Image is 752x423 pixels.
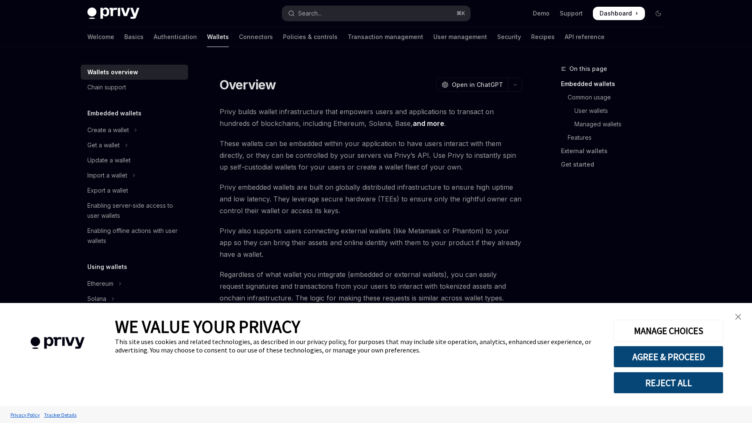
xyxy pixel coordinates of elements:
[220,181,522,217] span: Privy embedded wallets are built on globally distributed infrastructure to ensure high uptime and...
[87,67,138,77] div: Wallets overview
[730,308,747,325] a: close banner
[456,10,465,17] span: ⌘ K
[561,144,672,158] a: External wallets
[533,9,550,18] a: Demo
[561,158,672,171] a: Get started
[115,337,601,354] div: This site uses cookies and related technologies, as described in our privacy policy, for purposes...
[220,225,522,260] span: Privy also supports users connecting external wallets (like Metamask or Phantom) to your app so t...
[81,223,188,248] a: Enabling offline actions with user wallets
[239,27,273,47] a: Connectors
[561,91,672,104] a: Common usage
[613,346,723,368] button: AGREE & PROCEED
[81,198,188,223] a: Enabling server-side access to user wallets
[87,27,114,47] a: Welcome
[87,8,139,19] img: dark logo
[81,153,188,168] a: Update a wallet
[220,269,522,304] span: Regardless of what wallet you integrate (embedded or external wallets), you can easily request si...
[87,226,183,246] div: Enabling offline actions with user wallets
[42,407,79,422] a: Tracker Details
[561,117,672,131] a: Managed wallets
[81,183,188,198] a: Export a wallet
[207,27,229,47] a: Wallets
[87,279,113,289] div: Ethereum
[413,119,444,128] a: and more
[87,82,126,92] div: Chain support
[561,77,672,91] a: Embedded wallets
[497,27,521,47] a: Security
[613,320,723,342] button: MANAGE CHOICES
[81,123,188,138] button: Toggle Create a wallet section
[220,106,522,129] span: Privy builds wallet infrastructure that empowers users and applications to transact on hundreds o...
[87,140,120,150] div: Get a wallet
[81,80,188,95] a: Chain support
[560,9,583,18] a: Support
[613,372,723,394] button: REJECT ALL
[81,138,188,153] button: Toggle Get a wallet section
[87,185,128,196] div: Export a wallet
[81,168,188,183] button: Toggle Import a wallet section
[81,291,188,306] button: Toggle Solana section
[115,316,300,337] span: WE VALUE YOUR PRIVACY
[124,27,144,47] a: Basics
[436,78,508,92] button: Open in ChatGPT
[87,170,127,180] div: Import a wallet
[600,9,632,18] span: Dashboard
[8,407,42,422] a: Privacy Policy
[565,27,605,47] a: API reference
[433,27,487,47] a: User management
[87,262,127,272] h5: Using wallets
[87,294,106,304] div: Solana
[87,125,129,135] div: Create a wallet
[531,27,555,47] a: Recipes
[561,131,672,144] a: Features
[87,108,141,118] h5: Embedded wallets
[593,7,645,20] a: Dashboard
[13,325,102,361] img: company logo
[652,7,665,20] button: Toggle dark mode
[81,65,188,80] a: Wallets overview
[220,138,522,173] span: These wallets can be embedded within your application to have users interact with them directly, ...
[154,27,197,47] a: Authentication
[220,77,276,92] h1: Overview
[81,276,188,291] button: Toggle Ethereum section
[348,27,423,47] a: Transaction management
[283,27,338,47] a: Policies & controls
[298,8,322,18] div: Search...
[282,6,470,21] button: Open search
[561,104,672,117] a: User wallets
[452,81,503,89] span: Open in ChatGPT
[569,64,607,74] span: On this page
[87,155,131,165] div: Update a wallet
[87,201,183,221] div: Enabling server-side access to user wallets
[735,314,741,320] img: close banner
